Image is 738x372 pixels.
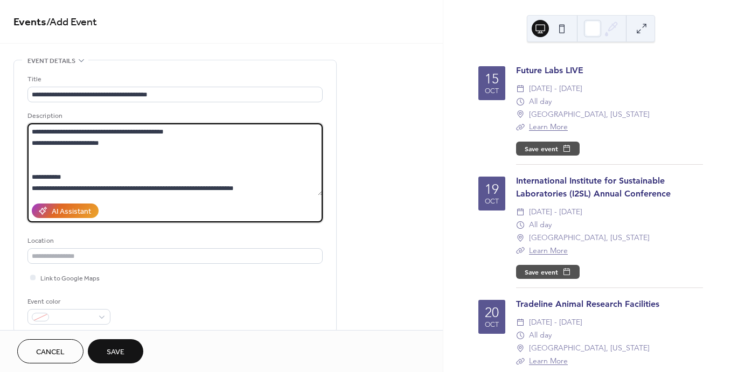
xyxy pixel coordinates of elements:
div: 15 [485,72,499,86]
div: ​ [516,82,525,95]
span: [DATE] - [DATE] [529,316,582,329]
div: AI Assistant [52,206,91,217]
div: Oct [485,321,499,328]
span: [DATE] - [DATE] [529,82,582,95]
a: Learn More [529,122,568,131]
span: Cancel [36,347,65,358]
span: [GEOGRAPHIC_DATA], [US_STATE] [529,108,650,121]
div: Oct [485,88,499,95]
a: Tradeline Animal Research Facilities [516,299,659,309]
div: ​ [516,206,525,219]
a: Events [13,12,46,33]
button: Save event [516,265,580,279]
button: Save event [516,142,580,156]
span: All day [529,219,552,231]
div: ​ [516,316,525,329]
button: Save [88,339,143,363]
div: ​ [516,121,525,134]
span: [GEOGRAPHIC_DATA], [US_STATE] [529,231,650,244]
span: / Add Event [46,12,97,33]
a: Learn More [529,356,568,366]
div: ​ [516,355,525,368]
span: Link to Google Maps [40,273,100,284]
div: ​ [516,329,525,342]
button: Cancel [17,339,83,363]
div: Oct [485,198,499,205]
span: All day [529,329,552,342]
div: ​ [516,108,525,121]
div: 20 [485,306,499,319]
div: Title [27,74,321,85]
div: Event color [27,296,108,307]
div: Location [27,235,321,247]
a: International Institute for Sustainable Laboratories (I2SL) Annual Conference [516,176,671,199]
a: Learn More [529,245,568,255]
div: ​ [516,244,525,257]
div: ​ [516,231,525,244]
span: [DATE] - [DATE] [529,206,582,219]
div: Description [27,110,321,122]
button: AI Assistant [32,203,99,218]
span: All day [529,95,552,108]
div: ​ [516,219,525,231]
span: Event details [27,55,75,67]
div: 19 [485,183,499,196]
div: ​ [516,342,525,355]
span: Save [107,347,124,358]
div: ​ [516,95,525,108]
a: Future Labs LIVE [516,65,583,75]
span: [GEOGRAPHIC_DATA], [US_STATE] [529,342,650,355]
